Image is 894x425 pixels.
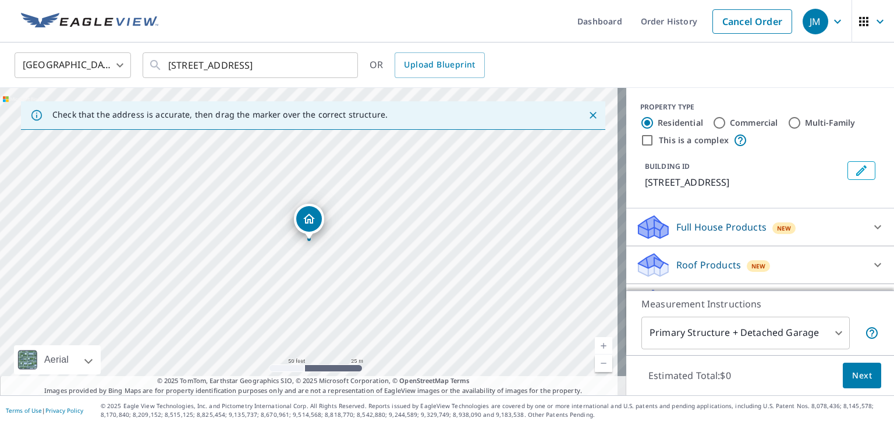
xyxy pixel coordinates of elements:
div: Aerial [14,345,101,374]
label: Residential [658,117,703,129]
a: Upload Blueprint [395,52,484,78]
div: Primary Structure + Detached Garage [641,317,850,349]
p: Estimated Total: $0 [639,363,740,388]
a: Terms [450,376,470,385]
a: Current Level 19, Zoom Out [595,355,612,372]
div: Full House ProductsNew [636,213,885,241]
a: Cancel Order [712,9,792,34]
a: OpenStreetMap [399,376,448,385]
span: © 2025 TomTom, Earthstar Geographics SIO, © 2025 Microsoft Corporation, © [157,376,470,386]
p: Roof Products [676,258,741,272]
div: OR [370,52,485,78]
label: Multi-Family [805,117,856,129]
p: [STREET_ADDRESS] [645,175,843,189]
p: © 2025 Eagle View Technologies, Inc. and Pictometry International Corp. All Rights Reserved. Repo... [101,402,888,419]
span: Next [852,369,872,383]
span: Upload Blueprint [404,58,475,72]
div: PROPERTY TYPE [640,102,880,112]
div: Solar ProductsNew [636,289,885,317]
p: Full House Products [676,220,767,234]
img: EV Logo [21,13,158,30]
p: BUILDING ID [645,161,690,171]
button: Close [586,108,601,123]
div: Aerial [41,345,72,374]
span: New [751,261,766,271]
label: This is a complex [659,134,729,146]
a: Privacy Policy [45,406,83,415]
span: New [777,224,792,233]
div: JM [803,9,828,34]
button: Edit building 1 [847,161,875,180]
div: Roof ProductsNew [636,251,885,279]
div: Dropped pin, building 1, Residential property, 4826 Corte Vis Sierra Vista, AZ 85635 [294,204,324,240]
a: Current Level 19, Zoom In [595,337,612,355]
input: Search by address or latitude-longitude [168,49,334,82]
p: Check that the address is accurate, then drag the marker over the correct structure. [52,109,388,120]
a: Terms of Use [6,406,42,415]
button: Next [843,363,881,389]
span: Your report will include the primary structure and a detached garage if one exists. [865,326,879,340]
div: [GEOGRAPHIC_DATA] [15,49,131,82]
p: | [6,407,83,414]
p: Measurement Instructions [641,297,879,311]
label: Commercial [730,117,778,129]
